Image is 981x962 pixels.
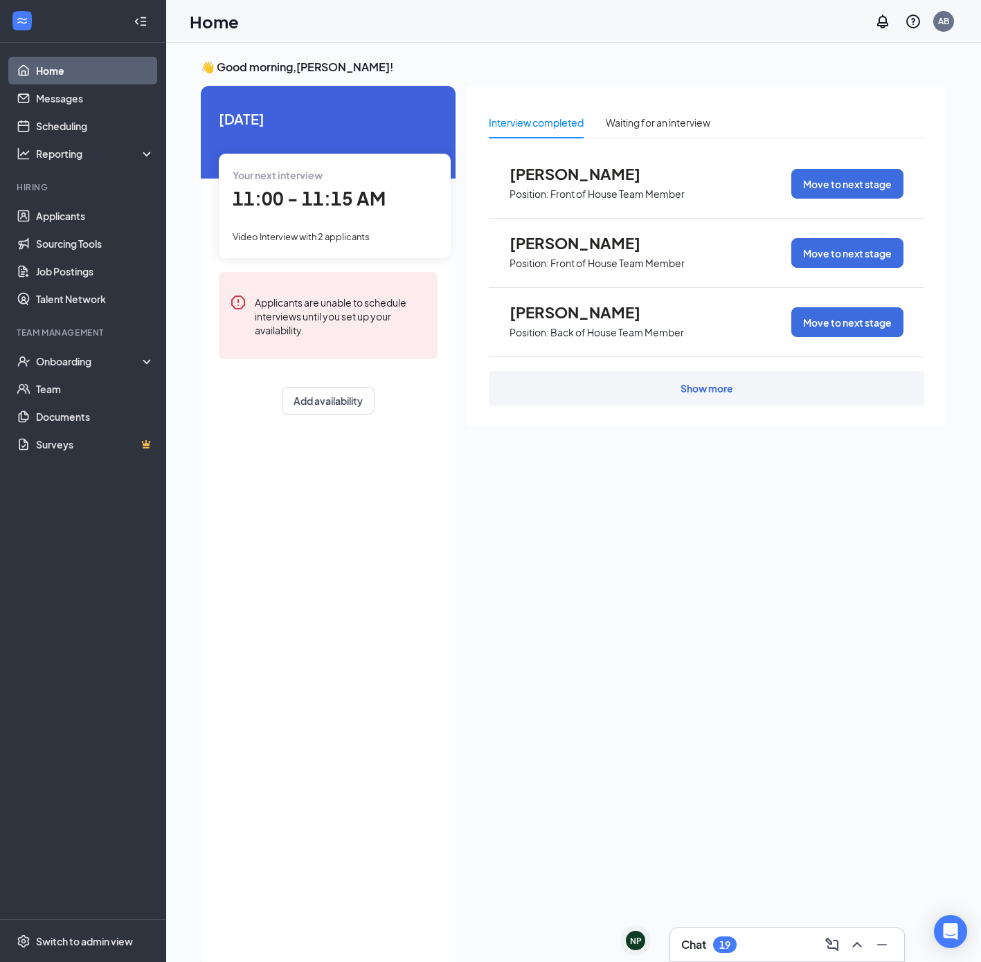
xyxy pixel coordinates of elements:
[510,326,549,339] p: Position:
[550,188,685,201] p: Front of House Team Member
[821,934,843,956] button: ComposeMessage
[849,936,865,953] svg: ChevronUp
[846,934,868,956] button: ChevronUp
[791,238,903,268] button: Move to next stage
[36,354,143,368] div: Onboarding
[550,326,684,339] p: Back of House Team Member
[230,294,246,311] svg: Error
[190,10,239,33] h1: Home
[17,147,30,161] svg: Analysis
[630,935,642,947] div: NP
[874,936,890,953] svg: Minimize
[681,937,706,952] h3: Chat
[874,13,891,30] svg: Notifications
[17,354,30,368] svg: UserCheck
[36,112,154,140] a: Scheduling
[36,934,133,948] div: Switch to admin view
[719,939,730,951] div: 19
[550,257,685,270] p: Front of House Team Member
[934,915,967,948] div: Open Intercom Messenger
[17,181,152,193] div: Hiring
[282,387,375,415] button: Add availability
[36,285,154,313] a: Talent Network
[36,202,154,230] a: Applicants
[36,430,154,458] a: SurveysCrown
[17,327,152,338] div: Team Management
[681,381,733,395] div: Show more
[510,234,662,252] span: [PERSON_NAME]
[510,165,662,183] span: [PERSON_NAME]
[938,15,949,27] div: AB
[510,257,549,270] p: Position:
[219,108,438,129] span: [DATE]
[201,60,946,75] h3: 👋 Good morning, [PERSON_NAME] !
[510,303,662,321] span: [PERSON_NAME]
[255,294,426,337] div: Applicants are unable to schedule interviews until you set up your availability.
[36,257,154,285] a: Job Postings
[36,403,154,430] a: Documents
[36,230,154,257] a: Sourcing Tools
[510,188,549,201] p: Position:
[791,307,903,337] button: Move to next stage
[233,187,386,210] span: 11:00 - 11:15 AM
[36,375,154,403] a: Team
[15,14,29,28] svg: WorkstreamLogo
[905,13,921,30] svg: QuestionInfo
[791,169,903,199] button: Move to next stage
[17,934,30,948] svg: Settings
[871,934,893,956] button: Minimize
[36,57,154,84] a: Home
[233,231,370,242] span: Video Interview with 2 applicants
[824,936,840,953] svg: ComposeMessage
[233,169,323,181] span: Your next interview
[36,84,154,112] a: Messages
[489,115,584,130] div: Interview completed
[134,15,147,28] svg: Collapse
[606,115,710,130] div: Waiting for an interview
[36,147,155,161] div: Reporting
